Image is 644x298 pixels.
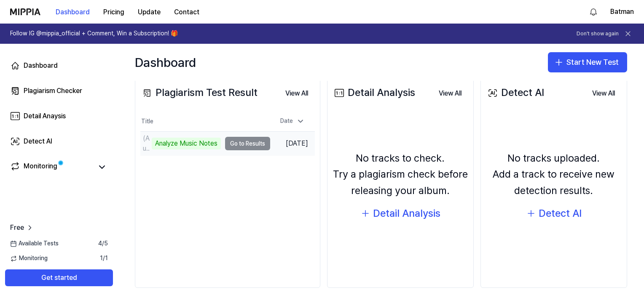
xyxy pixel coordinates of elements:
[5,269,113,286] button: Get started
[49,4,97,21] button: Dashboard
[486,85,544,101] div: Detect AI
[333,150,468,199] div: No tracks to check. Try a plagiarism check before releasing your album.
[131,4,167,21] button: Update
[588,7,598,17] img: 알림
[432,85,468,102] button: View All
[539,205,582,221] div: Detect AI
[10,239,59,248] span: Available Tests
[5,81,113,101] a: Plagiarism Checker
[486,150,622,199] div: No tracks uploaded. Add a track to receive new detection results.
[10,223,34,233] a: Free
[333,85,415,101] div: Detail Analysis
[279,85,315,102] button: View All
[24,111,66,121] div: Detail Anaysis
[10,29,178,38] h1: Follow IG @mippia_official + Comment, Win a Subscription! 🎁
[131,0,167,24] a: Update
[5,131,113,152] a: Detect AI
[24,61,58,71] div: Dashboard
[548,52,627,72] button: Start New Test
[167,4,206,21] button: Contact
[10,223,24,233] span: Free
[277,114,308,128] div: Date
[10,8,40,15] img: logo
[10,161,93,173] a: Monitoring
[135,52,196,72] div: Dashboard
[24,86,82,96] div: Plagiarism Checker
[5,106,113,126] a: Detail Anaysis
[97,4,131,21] button: Pricing
[5,56,113,76] a: Dashboard
[10,254,48,263] span: Monitoring
[279,84,315,102] a: View All
[432,84,468,102] a: View All
[152,138,221,149] div: Analyze Music Notes
[24,161,57,173] div: Monitoring
[577,30,619,37] button: Don't show again
[140,85,258,101] div: Plagiarism Test Result
[610,7,634,17] button: Batman
[526,205,582,221] button: Detect AI
[360,205,440,221] button: Detail Analysis
[100,254,108,263] span: 1 / 1
[585,85,622,102] button: View All
[373,205,440,221] div: Detail Analysis
[143,133,150,154] div: (Audio) WIN_20251008_13_13_44_Pro
[585,84,622,102] a: View All
[270,132,315,156] td: [DATE]
[24,136,52,146] div: Detect AI
[98,239,108,248] span: 4 / 5
[140,112,270,132] th: Title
